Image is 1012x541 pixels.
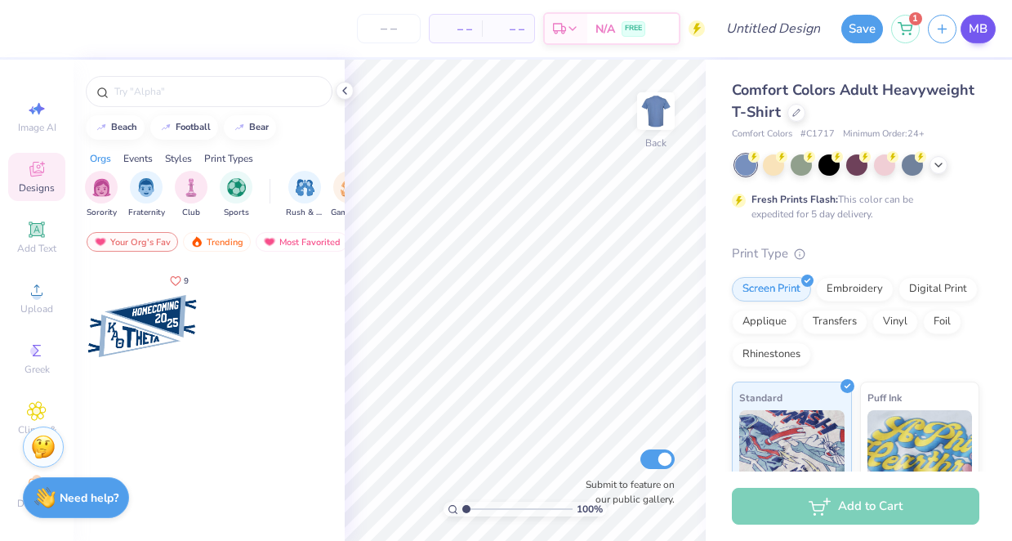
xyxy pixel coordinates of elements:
input: – – [357,14,421,43]
span: – – [439,20,472,38]
button: filter button [220,171,252,219]
img: Fraternity Image [137,178,155,197]
div: Transfers [802,310,867,334]
label: Submit to feature on our public gallery. [577,477,675,507]
button: bear [224,115,276,140]
div: filter for Sorority [85,171,118,219]
img: Club Image [182,178,200,197]
div: Rhinestones [732,342,811,367]
div: Styles [165,151,192,166]
button: Save [841,15,883,43]
span: Standard [739,389,782,406]
img: trending.gif [190,236,203,248]
button: filter button [128,171,165,219]
div: Foil [923,310,961,334]
button: filter button [85,171,118,219]
span: 9 [184,277,189,285]
div: filter for Sports [220,171,252,219]
button: filter button [331,171,368,219]
span: Upload [20,302,53,315]
input: Try "Alpha" [113,83,322,100]
span: Comfort Colors Adult Heavyweight T-Shirt [732,80,974,122]
div: Most Favorited [256,232,348,252]
img: Standard [739,410,845,492]
img: Sports Image [227,178,246,197]
img: most_fav.gif [263,236,276,248]
div: filter for Fraternity [128,171,165,219]
div: Applique [732,310,797,334]
img: trend_line.gif [233,123,246,132]
span: Game Day [331,207,368,219]
span: Fraternity [128,207,165,219]
div: Print Type [732,244,979,263]
div: filter for Club [175,171,207,219]
span: 1 [909,12,922,25]
span: 100 % [577,502,603,516]
div: Back [645,136,666,150]
input: Untitled Design [713,12,833,45]
span: # C1717 [800,127,835,141]
button: filter button [175,171,207,219]
span: MB [969,20,987,38]
a: MB [961,15,996,43]
span: Puff Ink [867,389,902,406]
span: N/A [595,20,615,38]
div: Digital Print [898,277,978,302]
span: – – [492,20,524,38]
button: filter button [286,171,323,219]
img: Back [640,95,672,127]
button: football [150,115,218,140]
div: This color can be expedited for 5 day delivery. [751,192,952,221]
div: Print Types [204,151,253,166]
button: Like [163,270,196,292]
button: beach [86,115,145,140]
div: Screen Print [732,277,811,302]
strong: Need help? [60,490,118,506]
strong: Fresh Prints Flash: [751,193,838,206]
span: Sports [224,207,249,219]
img: Puff Ink [867,410,973,492]
img: Game Day Image [341,178,359,197]
span: Sorority [87,207,117,219]
span: Greek [25,363,50,376]
img: trend_line.gif [159,123,172,132]
span: Add Text [17,242,56,255]
span: Rush & Bid [286,207,323,219]
div: beach [111,123,137,132]
span: Decorate [17,497,56,510]
span: Designs [19,181,55,194]
span: Comfort Colors [732,127,792,141]
span: FREE [625,23,642,34]
div: football [176,123,211,132]
div: Embroidery [816,277,894,302]
div: filter for Rush & Bid [286,171,323,219]
div: Trending [183,232,251,252]
div: Events [123,151,153,166]
div: Orgs [90,151,111,166]
span: Minimum Order: 24 + [843,127,925,141]
span: Club [182,207,200,219]
img: trend_line.gif [95,123,108,132]
div: filter for Game Day [331,171,368,219]
div: Your Org's Fav [87,232,178,252]
div: bear [249,123,269,132]
img: Rush & Bid Image [296,178,314,197]
span: Image AI [18,121,56,134]
img: most_fav.gif [94,236,107,248]
span: Clipart & logos [8,423,65,449]
div: Vinyl [872,310,918,334]
img: Sorority Image [92,178,111,197]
